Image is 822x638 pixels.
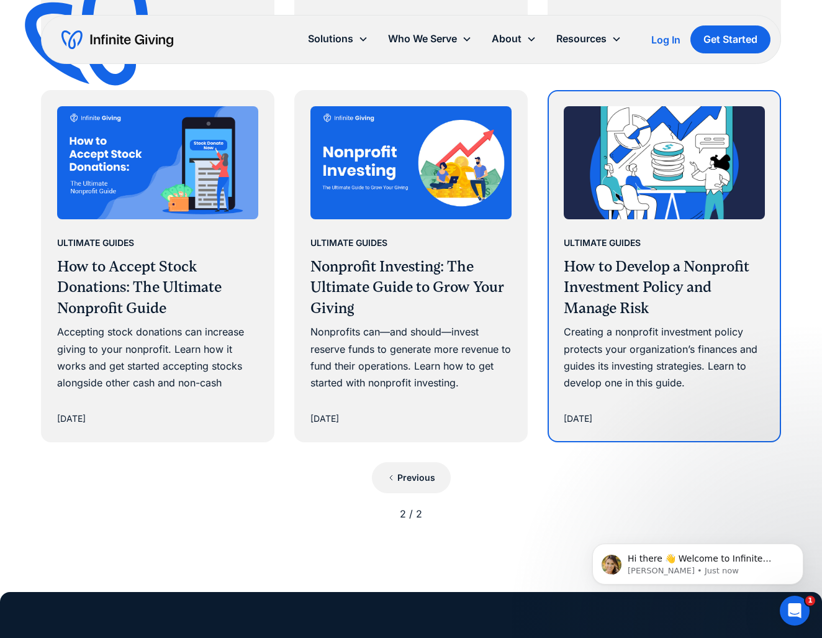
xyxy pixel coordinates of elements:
div: Creating a nonprofit investment policy protects your organization’s finances and guides its inves... [564,324,765,391]
h3: How to Develop a Nonprofit Investment Policy and Manage Risk [564,257,765,319]
div: Solutions [308,30,353,47]
div: Ultimate Guides [57,235,134,250]
div: List [41,462,781,522]
div: Ultimate Guides [310,235,387,250]
div: Nonprofits can—and should—invest reserve funds to generate more revenue to fund their operations.... [310,324,512,391]
a: home [61,30,173,50]
a: Previous Page [372,462,451,493]
div: Accepting stock donations can increase giving to your nonprofit. Learn how it works and get start... [57,324,258,391]
a: Ultimate GuidesNonprofit Investing: The Ultimate Guide to Grow Your GivingNonprofits can—and shou... [296,91,526,441]
span: 1 [805,596,815,606]
h3: Nonprofit Investing: The Ultimate Guide to Grow Your Giving [310,257,512,319]
div: Page 2 of 2 [41,506,781,522]
div: [DATE] [57,411,86,426]
h3: How to Accept Stock Donations: The Ultimate Nonprofit Guide [57,257,258,319]
div: [DATE] [310,411,339,426]
div: Ultimate Guides [564,235,641,250]
div: Previous [397,470,435,485]
div: Resources [556,30,607,47]
div: Who We Serve [388,30,457,47]
div: Resources [546,25,631,52]
div: About [482,25,546,52]
div: About [492,30,522,47]
div: Log In [651,35,680,45]
a: Get Started [690,25,770,53]
iframe: Intercom notifications message [574,517,822,604]
div: Who We Serve [378,25,482,52]
iframe: Intercom live chat [780,596,810,626]
a: Ultimate GuidesHow to Accept Stock Donations: The Ultimate Nonprofit GuideAccepting stock donatio... [42,91,273,441]
a: Log In [651,32,680,47]
div: Solutions [298,25,378,52]
a: Ultimate GuidesHow to Develop a Nonprofit Investment Policy and Manage RiskCreating a nonprofit i... [549,91,780,441]
div: [DATE] [564,411,592,426]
